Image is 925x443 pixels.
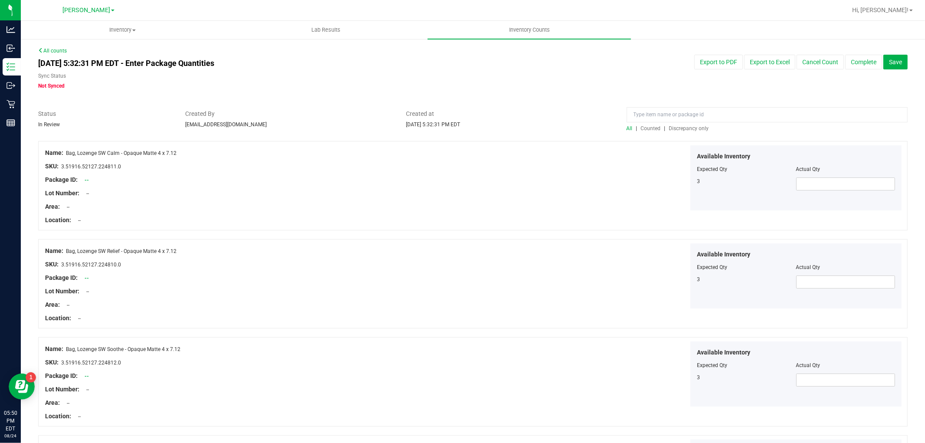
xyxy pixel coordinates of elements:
span: Discrepancy only [669,125,709,131]
button: Export to PDF [694,55,743,69]
span: Inventory [21,26,224,34]
span: [EMAIL_ADDRESS][DOMAIN_NAME] [185,121,267,128]
a: Lab Results [224,21,428,39]
span: Not Synced [38,83,65,89]
span: Inventory Counts [497,26,562,34]
span: Available Inventory [697,152,750,161]
span: | [664,125,666,131]
span: Status [38,109,172,118]
span: -- [62,302,69,308]
inline-svg: Reports [7,118,15,127]
a: All counts [38,48,67,54]
inline-svg: Retail [7,100,15,108]
span: All [627,125,633,131]
p: 08/24 [4,433,17,439]
a: -- [85,373,89,379]
span: Created By [185,109,393,118]
iframe: Resource center [9,374,35,400]
span: Location: [45,315,71,322]
span: Bag, Lozenge SW Relief - Opaque Matte 4 x 7.12 [66,248,177,254]
a: Inventory [21,21,224,39]
span: Save [889,59,902,66]
a: Discrepancy only [667,125,709,131]
span: In Review [38,121,60,128]
iframe: Resource center unread badge [26,372,36,383]
span: 3.51916.52127.224811.0 [61,164,121,170]
button: Save [883,55,908,69]
span: -- [82,387,89,393]
span: Area: [45,399,60,406]
span: Actual Qty [796,166,820,172]
button: Complete [845,55,882,69]
button: Export to Excel [744,55,795,69]
span: Lab Results [300,26,352,34]
span: Actual Qty [796,264,820,270]
span: Expected Qty [697,264,727,270]
a: Inventory Counts [428,21,631,39]
span: Actual Qty [796,362,820,368]
span: 3 [697,276,700,282]
span: [DATE] 5:32:31 PM EDT [406,121,460,128]
span: Bag, Lozenge SW Calm - Opaque Matte 4 x 7.12 [66,150,177,156]
span: Location: [45,217,71,223]
span: Package ID: [45,372,78,379]
span: Area: [45,301,60,308]
span: -- [82,190,89,197]
span: -- [74,413,81,420]
p: 05:50 PM EDT [4,409,17,433]
span: Name: [45,149,63,156]
span: Lot Number: [45,386,79,393]
inline-svg: Inbound [7,44,15,53]
span: -- [62,204,69,210]
span: Name: [45,345,63,352]
span: Expected Qty [697,166,727,172]
span: Lot Number: [45,190,79,197]
inline-svg: Analytics [7,25,15,34]
button: Cancel Count [797,55,844,69]
span: Bag, Lozenge SW Soothe - Opaque Matte 4 x 7.12 [66,346,180,352]
span: Package ID: [45,176,78,183]
span: Counted [641,125,661,131]
span: 3 [697,374,700,381]
span: Lot Number: [45,288,79,295]
span: 3.51916.52127.224810.0 [61,262,121,268]
span: [PERSON_NAME] [62,7,110,14]
span: Location: [45,413,71,420]
span: SKU: [45,359,59,366]
span: | [636,125,637,131]
span: -- [74,217,81,223]
label: Sync Status [38,72,66,80]
span: Available Inventory [697,348,750,357]
span: 3 [697,178,700,184]
h4: [DATE] 5:32:31 PM EDT - Enter Package Quantities [38,59,540,68]
input: Type item name or package id [627,107,908,122]
span: Expected Qty [697,362,727,368]
span: -- [82,289,89,295]
span: -- [62,400,69,406]
a: -- [85,177,89,183]
inline-svg: Outbound [7,81,15,90]
a: All [627,125,636,131]
span: -- [74,315,81,322]
span: Available Inventory [697,250,750,259]
span: SKU: [45,163,59,170]
span: Created at [406,109,614,118]
span: 3.51916.52127.224812.0 [61,360,121,366]
inline-svg: Inventory [7,62,15,71]
span: Name: [45,247,63,254]
a: -- [85,275,89,281]
span: Package ID: [45,274,78,281]
span: SKU: [45,261,59,268]
span: Hi, [PERSON_NAME]! [852,7,909,13]
span: Area: [45,203,60,210]
a: Counted [639,125,664,131]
